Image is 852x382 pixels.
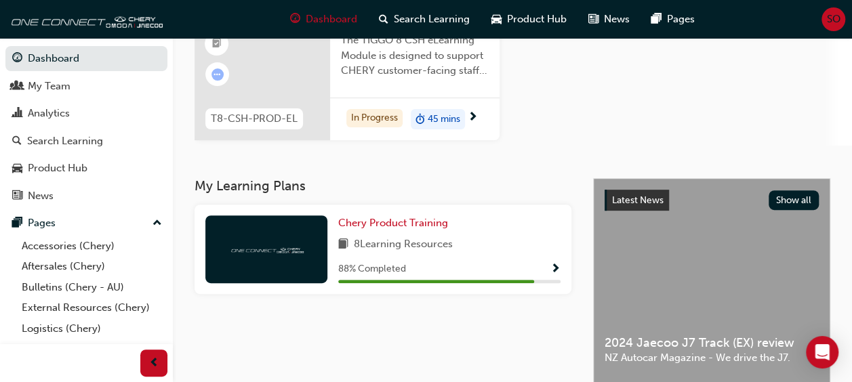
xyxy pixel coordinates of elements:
a: Marketing (Chery) [16,339,167,360]
span: guage-icon [290,11,300,28]
div: Product Hub [28,161,87,176]
span: 8 Learning Resources [354,236,453,253]
span: news-icon [12,190,22,203]
span: search-icon [379,11,388,28]
span: Show Progress [550,263,561,276]
a: Search Learning [5,129,167,154]
span: prev-icon [149,355,159,372]
span: people-icon [12,81,22,93]
span: next-icon [468,112,478,124]
a: Aftersales (Chery) [16,256,167,277]
a: Analytics [5,101,167,126]
span: Chery Product Training [338,217,448,229]
a: Bulletins (Chery - AU) [16,277,167,298]
span: T8-CSH-PROD-EL [211,111,298,127]
span: SO [827,12,840,27]
span: Latest News [612,194,664,206]
span: 88 % Completed [338,261,406,277]
div: News [28,188,54,204]
span: 45 mins [428,112,460,127]
span: car-icon [491,11,502,28]
h3: My Learning Plans [195,178,571,194]
div: In Progress [346,109,403,127]
div: Search Learning [27,133,103,149]
span: news-icon [588,11,599,28]
span: chart-icon [12,108,22,120]
div: Open Intercom Messenger [806,336,838,368]
span: guage-icon [12,53,22,65]
span: pages-icon [651,11,662,28]
img: oneconnect [7,5,163,33]
a: Dashboard [5,46,167,71]
a: My Team [5,74,167,99]
span: pages-icon [12,217,22,230]
button: DashboardMy TeamAnalyticsSearch LearningProduct HubNews [5,43,167,211]
a: Chery Product Training [338,215,453,231]
a: External Resources (Chery) [16,297,167,318]
a: Accessories (Chery) [16,236,167,257]
span: Search Learning [394,12,470,27]
a: car-iconProduct Hub [481,5,577,33]
span: NZ Autocar Magazine - We drive the J7. [605,350,819,366]
span: car-icon [12,163,22,175]
span: News [604,12,630,27]
span: Dashboard [306,12,357,27]
span: learningRecordVerb_ATTEMPT-icon [211,68,224,81]
div: Analytics [28,106,70,121]
button: Show Progress [550,261,561,278]
a: News [5,184,167,209]
a: pages-iconPages [641,5,706,33]
button: Pages [5,211,167,236]
img: oneconnect [229,242,304,255]
button: Show all [769,190,819,210]
div: My Team [28,79,70,94]
a: search-iconSearch Learning [368,5,481,33]
span: book-icon [338,236,348,253]
a: Product Hub [5,156,167,181]
a: Latest NewsShow all [605,190,819,211]
button: SO [821,7,845,31]
span: up-icon [153,215,162,232]
div: Pages [28,215,56,231]
span: The TIGGO 8 CSH eLearning Module is designed to support CHERY customer-facing staff with the prod... [341,33,489,79]
a: Logistics (Chery) [16,318,167,339]
span: Product Hub [507,12,567,27]
a: news-iconNews [577,5,641,33]
span: search-icon [12,135,22,148]
span: 2024 Jaecoo J7 Track (EX) review [605,335,819,351]
span: Pages [667,12,695,27]
span: booktick-icon [212,35,222,53]
a: guage-iconDashboard [279,5,368,33]
span: duration-icon [415,110,425,128]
